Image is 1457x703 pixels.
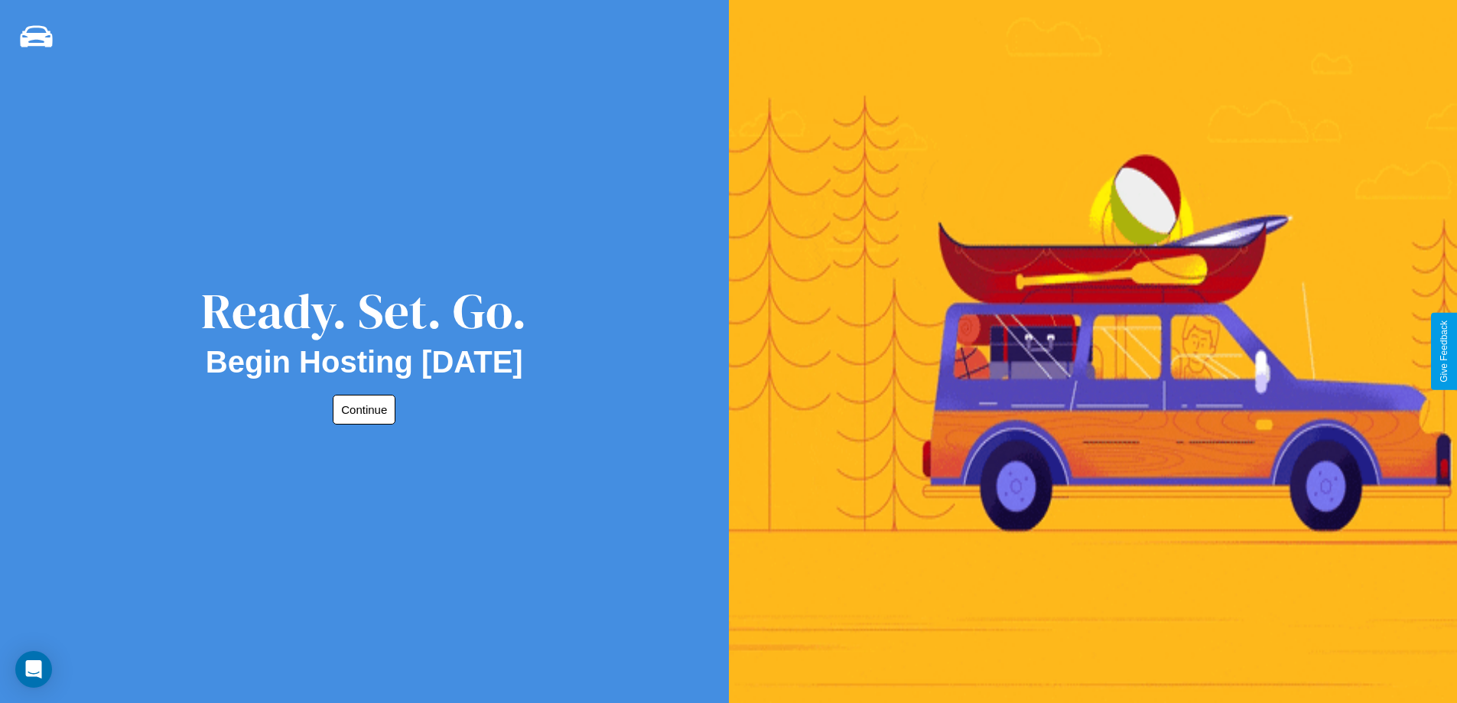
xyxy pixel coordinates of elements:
button: Continue [333,395,395,425]
h2: Begin Hosting [DATE] [206,345,523,379]
div: Open Intercom Messenger [15,651,52,688]
div: Ready. Set. Go. [201,277,527,345]
div: Give Feedback [1439,321,1449,382]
